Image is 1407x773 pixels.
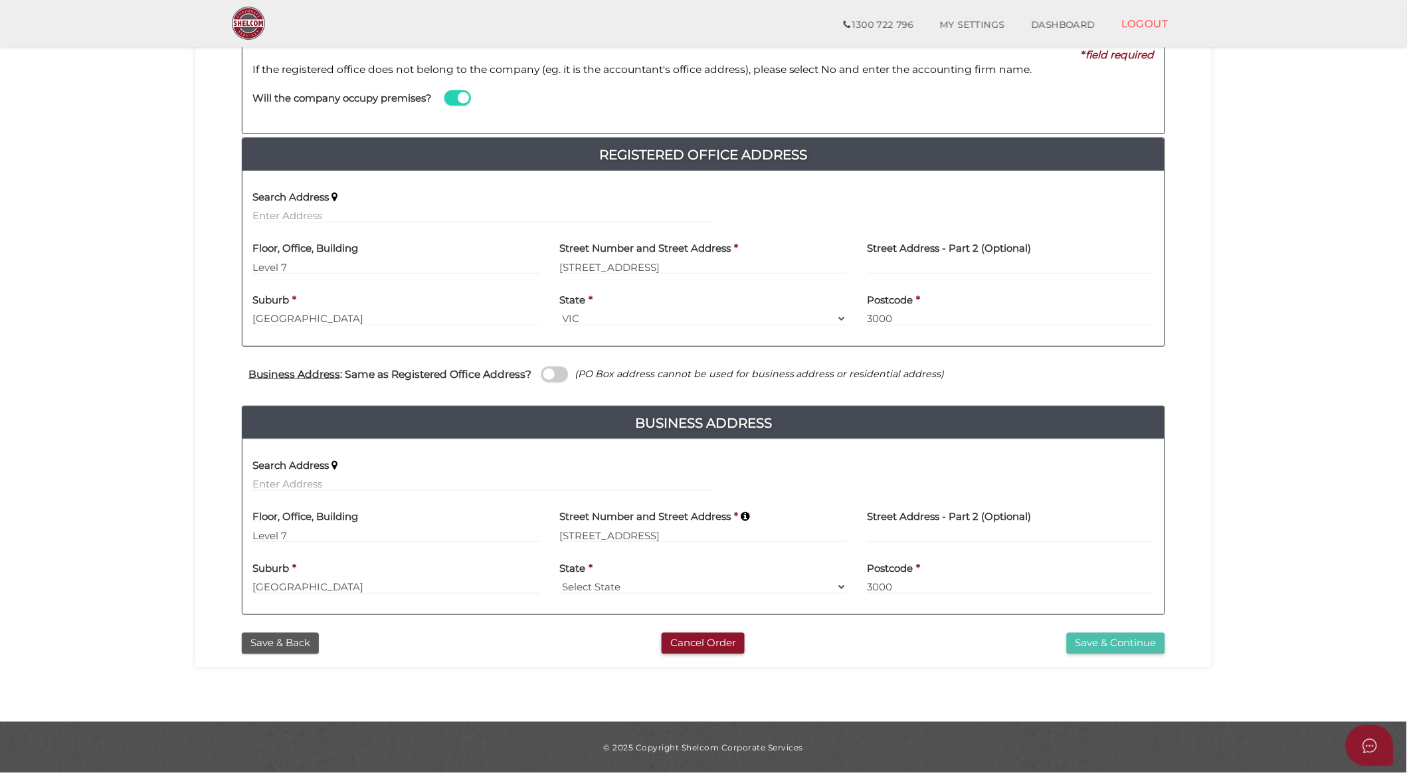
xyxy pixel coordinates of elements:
input: Enter Address [252,209,713,223]
a: 1300 722 796 [830,12,927,39]
h4: State [560,563,586,574]
button: Save & Back [242,633,319,655]
button: Save & Continue [1067,633,1165,655]
h4: Street Number and Street Address [560,243,731,254]
h4: Business Address [242,412,1165,434]
h4: Floor, Office, Building [252,243,358,254]
h4: Street Number and Street Address [560,511,731,523]
a: Registered Office Address [242,144,1165,165]
i: (PO Box address cannot be used for business address or residential address) [575,368,945,380]
input: Postcode must be exactly 4 digits [867,311,1155,326]
h4: State [560,295,586,306]
a: DASHBOARD [1018,12,1109,39]
h4: Postcode [867,295,913,306]
h4: Will the company occupy premises? [252,93,432,104]
input: Enter Address [560,260,848,274]
input: Postcode must be exactly 4 digits [867,580,1155,594]
i: field required [1086,48,1155,61]
u: Business Address [248,368,340,381]
div: © 2025 Copyright Shelcom Corporate Services [205,742,1202,753]
i: Keep typing in your address(including suburb) until it appears [331,460,337,471]
a: LOGOUT [1108,10,1182,37]
button: Cancel Order [662,633,745,655]
input: Enter Address [252,477,713,491]
i: Keep typing in your address(including suburb) until it appears [741,511,750,522]
input: Enter Address [560,528,848,543]
h4: Floor, Office, Building [252,511,358,523]
h4: Street Address - Part 2 (Optional) [867,511,1031,523]
h4: Suburb [252,295,289,306]
a: MY SETTINGS [927,12,1018,39]
h4: : Same as Registered Office Address? [248,369,531,380]
h4: Suburb [252,563,289,574]
p: If the registered office does not belong to the company (eg. it is the accountant's office addres... [252,62,1155,77]
h4: Postcode [867,563,913,574]
button: Open asap [1346,725,1394,766]
h4: Search Address [252,192,329,203]
h4: Search Address [252,460,329,472]
h4: Street Address - Part 2 (Optional) [867,243,1031,254]
i: Keep typing in your address(including suburb) until it appears [331,192,337,203]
